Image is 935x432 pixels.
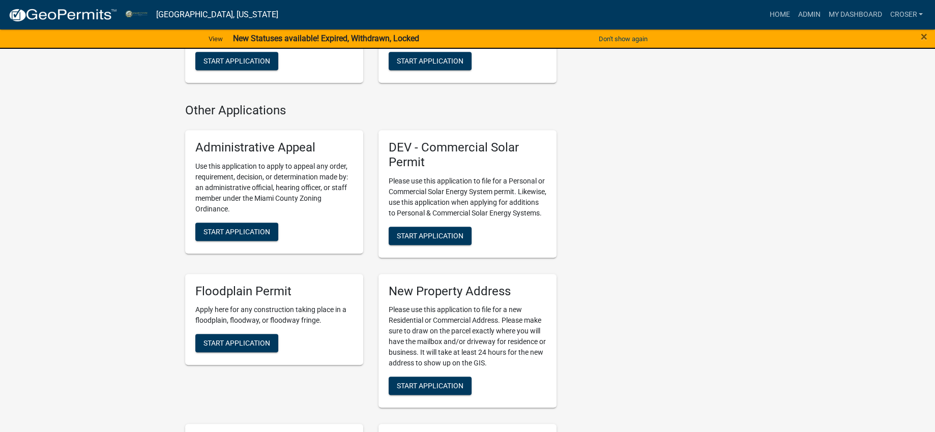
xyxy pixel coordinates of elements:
button: Start Application [195,223,278,241]
p: Please use this application to file for a new Residential or Commercial Address. Please make sure... [389,304,546,368]
button: Start Application [195,52,278,70]
span: Start Application [397,231,463,239]
span: Start Application [203,339,270,347]
a: [GEOGRAPHIC_DATA], [US_STATE] [156,6,278,23]
h4: Other Applications [185,103,557,118]
h5: DEV - Commercial Solar Permit [389,140,546,170]
h5: Floodplain Permit [195,284,353,299]
p: Use this application to apply to appeal any order, requirement, decision, or determination made b... [195,161,353,214]
a: Admin [794,5,824,24]
h5: New Property Address [389,284,546,299]
span: Start Application [203,57,270,65]
button: Start Application [389,227,472,245]
a: View [204,30,227,47]
h5: Administrative Appeal [195,140,353,155]
button: Start Application [389,377,472,395]
button: Start Application [389,52,472,70]
span: × [921,29,927,44]
strong: New Statuses available! Expired, Withdrawn, Locked [233,34,419,43]
span: Start Application [397,57,463,65]
button: Start Application [195,334,278,352]
span: Start Application [203,227,270,235]
a: croser [886,5,927,24]
a: Home [765,5,794,24]
p: Please use this application to file for a Personal or Commercial Solar Energy System permit. Like... [389,176,546,219]
button: Close [921,30,927,43]
span: Start Application [397,382,463,390]
img: Miami County, Indiana [125,8,148,21]
p: Apply here for any construction taking place in a floodplain, floodway, or floodway fringe. [195,304,353,326]
a: My Dashboard [824,5,886,24]
button: Don't show again [595,30,652,47]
